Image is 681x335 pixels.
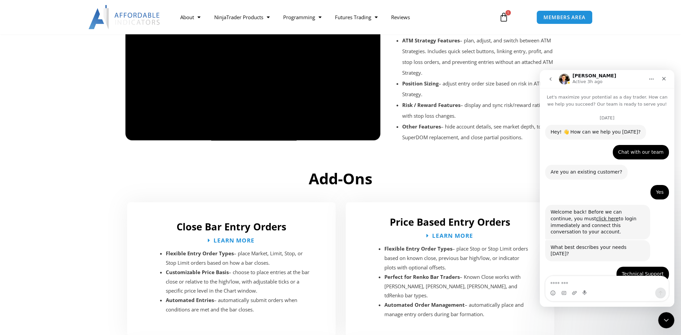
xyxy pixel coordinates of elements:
li: – plan, adjust, and switch between ATM Strategies. Includes quick select buttons, linking entry, ... [402,35,555,78]
a: Learn More [208,237,255,243]
strong: ATM Strategy Features [402,37,460,44]
h2: Add-Ons [125,169,556,189]
li: – automatically place and manage entry orders during bar formation. [384,300,531,319]
li: – place Market, Limit, Stop, or Stop Limit orders based on how a bar closes. [166,249,312,268]
a: About [174,9,207,25]
strong: Risk / Reward Features [402,102,460,108]
strong: Customizable Price Basis [166,269,229,275]
li: – display and sync risk/reward ratios with stop loss changes. [402,100,555,121]
span: 1 [505,10,511,15]
iframe: Intercom live chat [658,312,674,328]
a: Reviews [384,9,416,25]
strong: Automated Order Management [384,301,465,308]
h2: Close Bar Entry Orders [134,220,329,233]
strong: Flexible Entry Order Types [166,250,234,257]
a: Futures Trading [328,9,384,25]
li: – hide account details, see market depth, toggle SuperDOM replacement, and close partial positions. [402,121,555,143]
strong: Position Sizing [402,80,439,87]
strong: Perfect for Renko Bar Traders [384,273,460,280]
span: Learn More [432,233,473,238]
a: MEMBERS AREA [536,10,593,24]
a: 1 [489,7,519,27]
span: Learn More [214,237,255,243]
a: NinjaTrader Products [207,9,276,25]
img: LogoAI | Affordable Indicators – NinjaTrader [88,5,161,29]
span: MEMBERS AREA [543,15,585,20]
a: Programming [276,9,328,25]
a: Learn More [426,233,473,238]
strong: Flexible Entry Order Types [384,245,452,252]
li: – automatically submit orders when conditions are met and the bar closes. [166,296,312,314]
nav: Menu [174,9,491,25]
li: – place Stop or Stop Limit orders based on known close, previous bar high/low, or indicator plots... [384,244,531,272]
h2: Price Based Entry Orders [352,216,547,228]
strong: Other Features [402,123,441,130]
li: – Known Close works with [PERSON_NAME], [PERSON_NAME], [PERSON_NAME], and tdRenko bar types. [384,272,531,301]
li: – choose to place entries at the bar close or relative to the high/low, with adjustable ticks or ... [166,268,312,296]
iframe: Intercom live chat [540,70,674,307]
li: – adjust entry order size based on risk in ATM Strategy. [402,78,555,100]
strong: Automated Entries [166,297,214,303]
